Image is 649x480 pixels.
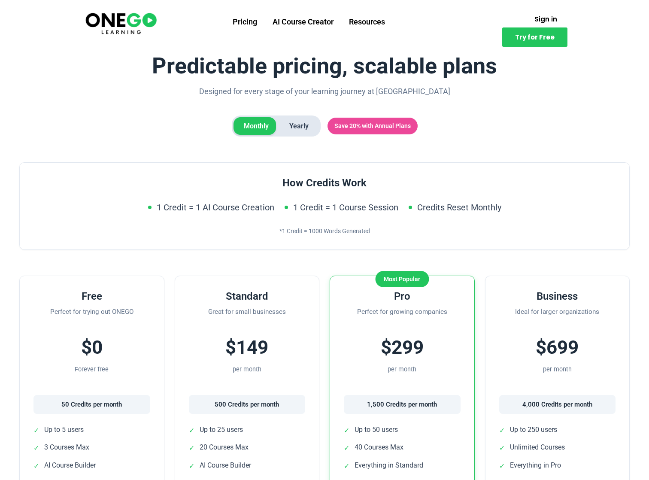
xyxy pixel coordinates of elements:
span: Up to 25 users [200,424,243,435]
a: Resources [341,11,393,33]
span: Save 20% with Annual Plans [328,118,418,134]
a: Try for Free [502,27,567,47]
p: Designed for every stage of your learning journey at [GEOGRAPHIC_DATA] [185,85,464,98]
span: ✓ [189,425,194,436]
span: ✓ [344,425,349,436]
div: 1,500 Credits per month [344,395,461,414]
a: Sign in [524,11,567,27]
span: 20 Courses Max [200,442,249,453]
span: 1 Credit = 1 AI Course Creation [157,201,274,214]
span: 40 Courses Max [355,442,403,453]
span: 3 Courses Max [44,442,89,453]
h3: Business [499,290,616,303]
a: Pricing [225,11,265,33]
div: $699 [499,332,616,362]
p: Perfect for trying out ONEGO [33,307,150,324]
span: ✓ [33,443,39,454]
div: 50 Credits per month [33,395,150,414]
span: AI Course Builder [44,460,96,471]
div: $0 [33,332,150,362]
span: ✓ [189,443,194,454]
span: ✓ [499,443,505,454]
span: Up to 250 users [510,424,557,435]
span: Everything in Standard [355,460,423,471]
div: $149 [189,332,306,362]
p: Ideal for larger organizations [499,307,616,324]
div: per month [499,365,616,374]
h3: Pro [344,290,461,303]
span: ✓ [33,461,39,472]
span: 1 Credit = 1 Course Session [293,201,398,214]
div: $299 [344,332,461,362]
span: AI Course Builder [200,460,251,471]
span: ✓ [499,461,505,472]
span: Yearly [279,117,319,135]
span: Credits Reset Monthly [417,201,501,214]
div: *1 Credit = 1000 Words Generated [33,226,616,236]
span: Up to 50 users [355,424,398,435]
span: ✓ [189,461,194,472]
h1: Predictable pricing, scalable plans [19,54,630,78]
span: ✓ [344,443,349,454]
span: Try for Free [515,34,555,40]
span: Unlimited Courses [510,442,565,453]
p: Perfect for growing companies [344,307,461,324]
div: Most Popular [375,271,429,287]
h3: Standard [189,290,306,303]
span: Everything in Pro [510,460,561,471]
div: per month [344,365,461,374]
span: ✓ [344,461,349,472]
h3: Free [33,290,150,303]
span: ✓ [33,425,39,436]
div: Forever free [33,365,150,374]
span: Up to 5 users [44,424,84,435]
span: ✓ [499,425,505,436]
span: Monthly [234,117,279,135]
div: 500 Credits per month [189,395,306,414]
span: Sign in [534,16,557,22]
h3: How Credits Work [33,176,616,190]
a: AI Course Creator [265,11,341,33]
div: per month [189,365,306,374]
div: 4,000 Credits per month [499,395,616,414]
p: Great for small businesses [189,307,306,324]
